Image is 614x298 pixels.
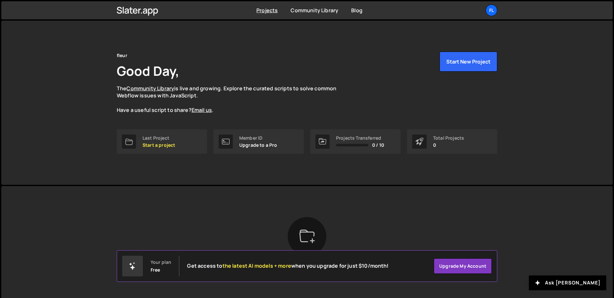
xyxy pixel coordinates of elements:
div: Free [151,267,160,273]
a: Blog [351,7,362,14]
a: Projects [256,7,278,14]
a: Email us [192,106,212,114]
button: Start New Project [440,52,497,72]
div: fleur [117,52,127,59]
a: Upgrade my account [434,258,492,274]
a: Last Project Start a project [117,129,207,154]
h2: Get access to when you upgrade for just $10/month! [187,263,389,269]
span: the latest AI models + more [223,262,291,269]
p: The is live and growing. Explore the curated scripts to solve common Webflow issues with JavaScri... [117,85,349,114]
a: fl [486,5,497,16]
a: Community Library [291,7,338,14]
button: Ask [PERSON_NAME] [529,275,606,290]
p: Start a project [143,143,175,148]
p: Upgrade to a Pro [239,143,277,148]
h1: Good Day, [117,62,179,80]
div: Your plan [151,260,171,265]
span: 0 / 10 [372,143,384,148]
div: Total Projects [433,135,464,141]
div: Last Project [143,135,175,141]
div: Member ID [239,135,277,141]
a: Community Library [126,85,174,92]
div: Projects Transferred [336,135,384,141]
p: 0 [433,143,464,148]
